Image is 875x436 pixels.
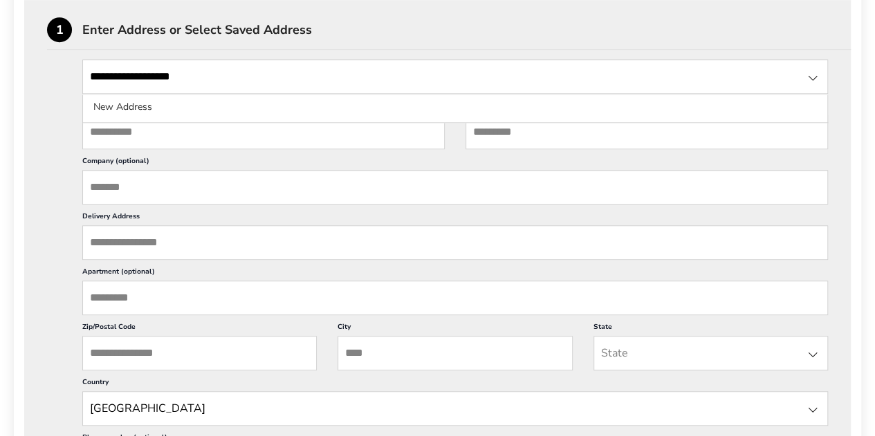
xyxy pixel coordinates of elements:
[83,95,827,120] li: New Address
[82,322,317,336] label: Zip/Postal Code
[82,267,828,281] label: Apartment (optional)
[47,17,72,42] div: 1
[593,322,828,336] label: State
[338,322,572,336] label: City
[82,23,851,36] div: Enter Address or Select Saved Address
[82,59,828,94] input: State
[82,336,317,370] input: ZIP
[82,225,828,260] input: Delivery Address
[82,156,828,170] label: Company (optional)
[82,115,445,149] input: First Name
[82,391,828,426] input: State
[82,281,828,315] input: Apartment
[593,336,828,370] input: State
[82,377,828,391] label: Country
[338,336,572,370] input: City
[82,211,828,225] label: Delivery Address
[466,115,828,149] input: Last Name
[82,170,828,205] input: Company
